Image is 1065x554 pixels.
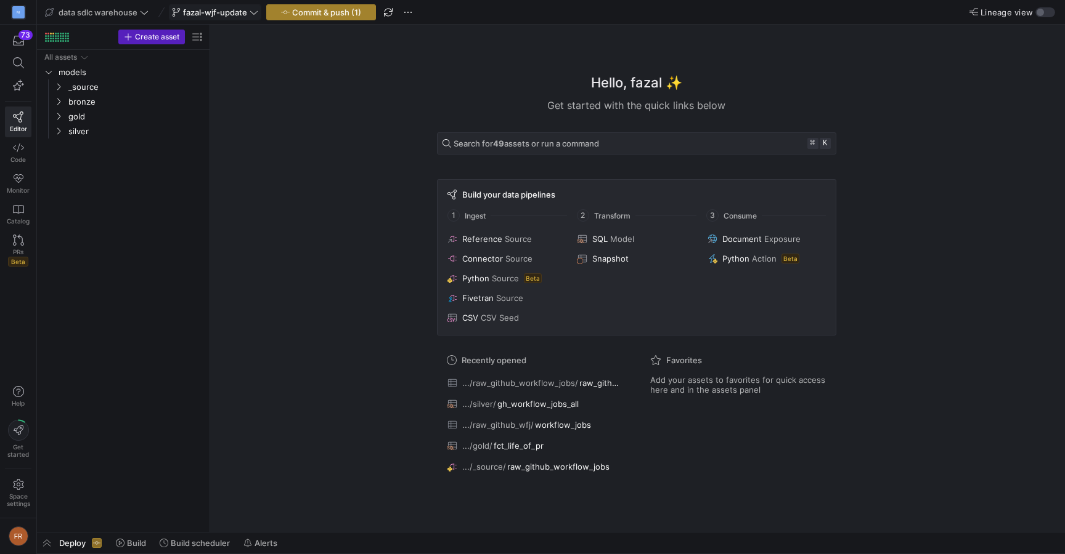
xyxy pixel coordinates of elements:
button: .../raw_github_wfj/workflow_jobs [444,417,626,433]
div: Press SPACE to select this row. [42,50,205,65]
span: fct_life_of_pr [494,441,544,451]
div: Press SPACE to select this row. [42,109,205,124]
a: Code [5,137,31,168]
button: SQLModel [575,231,698,246]
span: gh_workflow_jobs_all [497,399,579,409]
span: Beta [524,273,542,283]
div: Press SPACE to select this row. [42,124,205,138]
span: Exposure [764,234,801,244]
button: ConnectorSource [445,251,568,266]
span: Source [492,273,519,283]
span: _source [68,80,203,94]
span: Build your data pipelines [462,190,555,199]
span: Monitor [7,187,30,194]
span: Snapshot [592,254,629,263]
span: raw_github_workflow_jobs [579,378,622,388]
span: Create asset [135,33,179,41]
strong: 49 [493,138,504,148]
span: Search for assets or run a command [454,138,599,148]
h1: Hello, fazal ✨ [591,73,682,93]
div: FR [9,526,28,546]
span: Deploy [59,538,86,548]
button: data sdlc warehouse [42,4,152,20]
span: Build [127,538,146,548]
div: 73 [18,30,33,40]
span: Recently opened [462,355,526,365]
span: Connector [462,254,503,263]
span: Beta [8,257,28,267]
div: All assets [44,53,77,62]
span: Source [505,234,532,244]
button: Build [110,532,152,553]
button: .../raw_github_workflow_jobs/raw_github_workflow_jobs [444,375,626,391]
button: DocumentExposure [705,231,828,246]
span: raw_github_workflow_jobs [507,462,610,472]
div: M [12,6,25,18]
button: Getstarted [5,415,31,463]
span: Reference [462,234,502,244]
span: Add your assets to favorites for quick access here and in the assets panel [650,375,826,395]
a: Spacesettings [5,473,31,513]
button: Commit & push (1) [266,4,376,20]
span: Model [610,234,634,244]
span: bronze [68,95,203,109]
button: PythonSourceBeta [445,271,568,286]
span: .../_source/ [462,462,506,472]
div: Press SPACE to select this row. [42,94,205,109]
button: CSVCSV Seed [445,310,568,325]
div: Press SPACE to select this row. [42,65,205,79]
span: gold [68,110,203,124]
span: Action [752,254,777,263]
span: .../gold/ [462,441,492,451]
span: fazal-wjf-update [183,7,247,17]
span: workflow_jobs [535,420,591,430]
span: Catalog [7,217,30,225]
span: .../raw_github_workflow_jobs/ [462,378,578,388]
span: Code [10,156,26,163]
button: .../gold/fct_life_of_pr [444,438,626,454]
button: FR [5,523,31,549]
button: Alerts [238,532,283,553]
kbd: k [820,138,831,149]
a: Catalog [5,199,31,230]
span: .../silver/ [462,399,496,409]
span: Beta [781,254,799,263]
div: Press SPACE to select this row. [42,79,205,94]
button: Search for49assets or run a command⌘k [437,132,836,155]
button: .../_source/raw_github_workflow_jobs [444,459,626,475]
span: Space settings [7,492,30,507]
span: Favorites [666,355,702,365]
span: SQL [592,234,608,244]
span: .../raw_github_wfj/ [462,420,534,430]
a: Monitor [5,168,31,199]
span: Source [496,293,523,303]
button: FivetranSource [445,291,568,305]
a: Editor [5,106,31,137]
a: M [5,2,31,23]
button: fazal-wjf-update [169,4,261,20]
kbd: ⌘ [807,138,818,149]
span: CSV [462,313,478,323]
span: Help [10,399,26,407]
button: Help [5,380,31,412]
button: Create asset [118,30,185,44]
span: Fivetran [462,293,494,303]
span: CSV Seed [481,313,519,323]
span: models [59,65,203,79]
button: ReferenceSource [445,231,568,246]
button: .../silver/gh_workflow_jobs_all [444,396,626,412]
a: PRsBeta [5,230,31,271]
span: Python [722,254,749,263]
span: Build scheduler [171,538,230,548]
div: Get started with the quick links below [437,98,836,113]
span: Alerts [255,538,277,548]
span: Get started [7,443,29,458]
span: Editor [10,125,27,132]
span: PRs [13,248,23,255]
span: Commit & push (1) [292,7,361,17]
span: data sdlc warehouse [59,7,137,17]
button: PythonActionBeta [705,251,828,266]
span: silver [68,124,203,138]
button: 73 [5,30,31,52]
span: Source [505,254,532,263]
